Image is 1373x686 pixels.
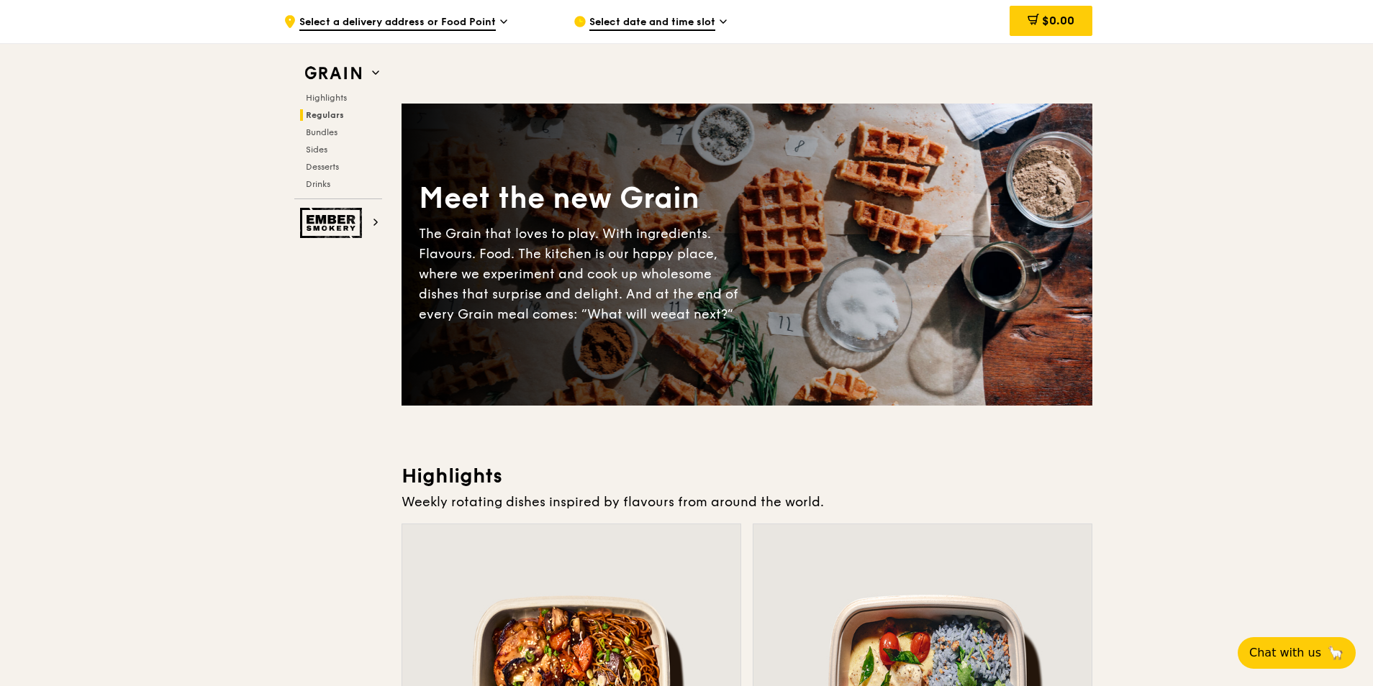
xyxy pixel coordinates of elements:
[402,492,1092,512] div: Weekly rotating dishes inspired by flavours from around the world.
[419,224,747,324] div: The Grain that loves to play. With ingredients. Flavours. Food. The kitchen is our happy place, w...
[306,145,327,155] span: Sides
[306,179,330,189] span: Drinks
[306,110,344,120] span: Regulars
[306,93,347,103] span: Highlights
[419,179,747,218] div: Meet the new Grain
[402,463,1092,489] h3: Highlights
[300,208,366,238] img: Ember Smokery web logo
[299,15,496,31] span: Select a delivery address or Food Point
[306,162,339,172] span: Desserts
[1327,644,1344,662] span: 🦙
[1249,644,1321,662] span: Chat with us
[589,15,715,31] span: Select date and time slot
[669,306,733,322] span: eat next?”
[1238,637,1356,669] button: Chat with us🦙
[306,127,337,137] span: Bundles
[300,60,366,86] img: Grain web logo
[1042,14,1074,27] span: $0.00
